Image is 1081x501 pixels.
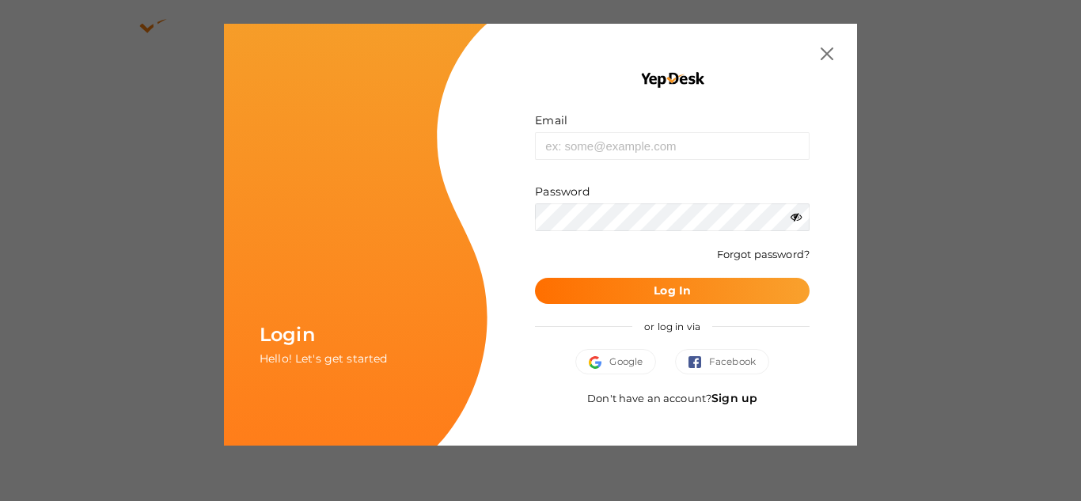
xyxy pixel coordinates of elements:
span: or log in via [632,309,712,344]
button: Log In [535,278,810,304]
img: YEP_black_cropped.png [639,71,705,89]
span: Hello! Let's get started [260,351,387,366]
span: Google [589,354,643,370]
input: ex: some@example.com [535,132,810,160]
span: Login [260,323,315,346]
img: google.svg [589,356,609,369]
img: close.svg [821,47,833,60]
button: Facebook [675,349,769,374]
span: Facebook [688,354,756,370]
span: Don't have an account? [587,392,757,404]
img: facebook.svg [688,356,709,369]
a: Forgot password? [717,248,810,260]
label: Email [535,112,567,128]
label: Password [535,184,590,199]
a: Sign up [711,391,757,405]
button: Google [575,349,656,374]
b: Log In [654,283,691,298]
